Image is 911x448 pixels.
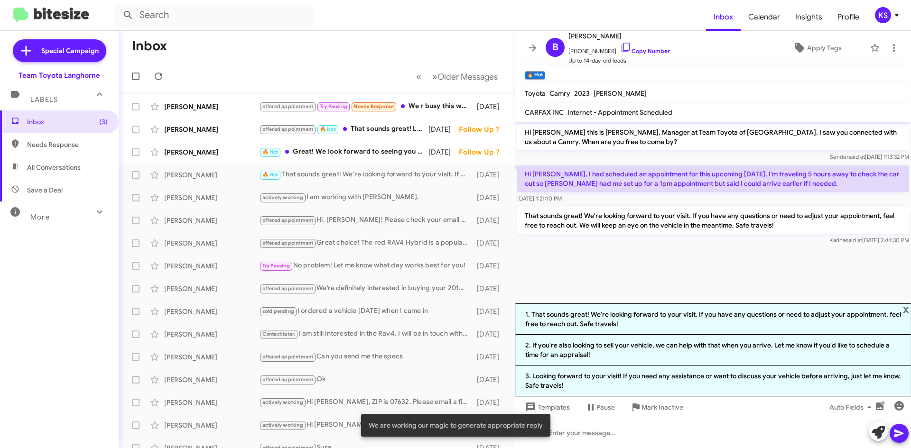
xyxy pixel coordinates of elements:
[262,422,303,428] span: actively working
[515,335,911,366] li: 2. If you're also looking to sell your vehicle, we can help with that when you arrive. Let me kno...
[132,38,167,54] h1: Inbox
[428,147,459,157] div: [DATE]
[19,71,100,80] div: Team Toyota Langhorne
[574,89,590,98] span: 2023
[788,3,830,31] a: Insights
[262,263,290,269] span: Try Pausing
[641,399,683,416] span: Mark Inactive
[515,366,911,396] li: 3. Looking forward to your visit! If you need any assistance or want to discuss your vehicle befo...
[262,149,279,155] span: 🔥 Hot
[262,399,303,405] span: actively working
[829,237,909,244] span: Karina [DATE] 2:44:30 PM
[13,39,106,62] a: Special Campaign
[594,89,647,98] span: [PERSON_NAME]
[867,7,901,23] button: KS
[472,375,507,384] div: [DATE]
[27,163,81,172] span: All Conversations
[432,71,437,82] span: »
[427,67,503,86] button: Next
[262,331,296,337] span: Contact later.
[875,7,891,23] div: KS
[472,398,507,407] div: [DATE]
[525,108,564,117] span: CARFAX INC
[472,170,507,180] div: [DATE]
[596,399,615,416] span: Pause
[164,284,259,293] div: [PERSON_NAME]
[164,375,259,384] div: [PERSON_NAME]
[259,306,472,317] div: I ordered a vehicle [DATE] when I came in
[259,169,472,180] div: That sounds great! We're looking forward to your visit. If you have any questions or need to adju...
[164,329,259,339] div: [PERSON_NAME]
[428,125,459,134] div: [DATE]
[262,308,294,314] span: sold pending
[517,207,909,234] p: That sounds great! We're looking forward to your visit. If you have any questions or need to adju...
[472,284,507,293] div: [DATE]
[164,147,259,157] div: [PERSON_NAME]
[829,399,875,416] span: Auto Fields
[262,126,314,132] span: offered appointment
[27,185,63,195] span: Save a Deal
[353,103,394,110] span: Needs Response
[164,216,259,225] div: [PERSON_NAME]
[830,3,867,31] a: Profile
[262,354,314,360] span: offered appointment
[164,398,259,407] div: [PERSON_NAME]
[706,3,741,31] a: Inbox
[472,352,507,362] div: [DATE]
[472,238,507,248] div: [DATE]
[623,399,691,416] button: Mark Inactive
[164,261,259,271] div: [PERSON_NAME]
[472,261,507,271] div: [DATE]
[517,124,909,150] p: Hi [PERSON_NAME] this is [PERSON_NAME], Manager at Team Toyota of [GEOGRAPHIC_DATA]. I saw you co...
[741,3,788,31] a: Calendar
[517,195,562,202] span: [DATE] 1:21:10 PM
[416,71,421,82] span: «
[259,260,472,271] div: No problem! Let me know what day works best for you!
[262,240,314,246] span: offered appointment
[259,101,472,112] div: We r busy this weekend will definitely try next weekdays will let u know
[262,376,314,383] span: offered appointment
[567,108,672,117] span: Internet - Appointment Scheduled
[164,421,259,430] div: [PERSON_NAME]
[830,153,909,160] span: Sender [DATE] 1:13:32 PM
[459,147,507,157] div: Follow Up ?
[807,39,842,56] span: Apply Tags
[99,117,108,127] span: (3)
[30,95,58,104] span: Labels
[259,215,472,226] div: Hi, [PERSON_NAME]! Please check your email to see if that quote came through
[472,102,507,111] div: [DATE]
[320,126,336,132] span: 🔥 Hot
[41,46,99,55] span: Special Campaign
[525,71,545,80] small: 🔥 Hot
[27,117,108,127] span: Inbox
[164,193,259,202] div: [PERSON_NAME]
[369,421,543,430] span: We are working our magic to generate appropriate reply
[262,172,279,178] span: 🔥 Hot
[164,352,259,362] div: [PERSON_NAME]
[164,102,259,111] div: [PERSON_NAME]
[259,283,472,294] div: We’re definitely interested in buying your 2018 Toyota Camry LE or helping you trade it in. When ...
[262,194,303,201] span: actively working
[262,285,314,292] span: offered appointment
[459,125,507,134] div: Follow Up ?
[515,399,577,416] button: Templates
[549,89,570,98] span: Camry
[523,399,570,416] span: Templates
[620,47,670,55] a: Copy Number
[164,125,259,134] div: [PERSON_NAME]
[552,40,558,55] span: B
[259,351,472,362] div: Can you send me the specs
[259,420,472,430] div: Hi [PERSON_NAME], thanks. Before a call or scheduling a visit, please have your manager email a s...
[259,192,472,203] div: I am working with [PERSON_NAME].
[115,4,314,27] input: Search
[568,56,670,65] span: Up to 14-day-old leads
[262,217,314,223] span: offered appointment
[848,153,865,160] span: said at
[259,374,472,385] div: Ok
[903,303,909,315] span: x
[517,165,909,192] p: Hi [PERSON_NAME], I had scheduled an appointment for this upcoming [DATE]. I'm traveling 5 hours ...
[164,238,259,248] div: [PERSON_NAME]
